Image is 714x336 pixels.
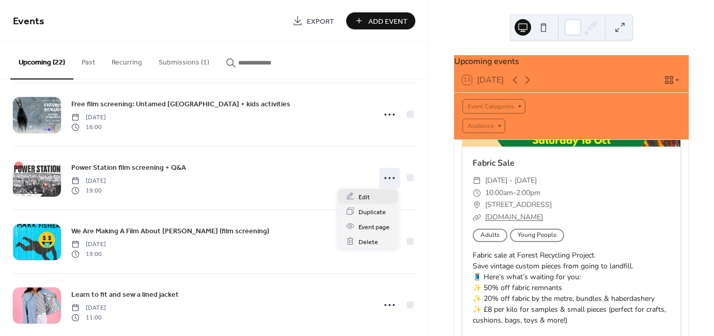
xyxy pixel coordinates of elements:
span: 16:00 [71,122,106,132]
span: - [513,187,516,199]
span: Free film screening: Untamed [GEOGRAPHIC_DATA] + kids activities [71,99,290,110]
span: Edit [359,191,370,202]
span: Export [307,16,334,27]
span: [DATE] [71,113,106,122]
span: 19:00 [71,249,106,259]
span: We Are Making A Film About [PERSON_NAME] (film screening) [71,226,269,237]
a: [DOMAIN_NAME] [485,212,543,222]
a: We Are Making A Film About [PERSON_NAME] (film screening) [71,225,269,237]
span: [DATE] - [DATE] [485,174,537,187]
a: Fabric Sale [473,157,515,169]
span: [DATE] [71,240,106,249]
span: 19:00 [71,186,106,195]
span: Events [13,11,44,31]
span: [STREET_ADDRESS] [485,199,552,211]
span: [DATE] [71,303,106,313]
div: ​ [473,187,481,199]
span: Event page [359,221,390,232]
button: Upcoming (22) [10,42,73,79]
span: 10:00am [485,187,513,199]
span: Learn to fit and sew a lined jacket [71,290,179,300]
a: Export [285,12,342,29]
div: ​ [473,211,481,223]
span: Power Station film screening + Q&A [71,163,186,173]
div: ​ [473,199,481,211]
button: Recurring [103,42,150,78]
button: Submissions (1) [150,42,218,78]
div: ​ [473,174,481,187]
a: Free film screening: Untamed [GEOGRAPHIC_DATA] + kids activities [71,98,290,110]
span: Delete [359,236,378,247]
a: Power Station film screening + Q&A [71,162,186,173]
span: 11:00 [71,313,106,322]
a: Learn to fit and sew a lined jacket [71,289,179,300]
span: [DATE] [71,177,106,186]
div: Upcoming events [454,55,689,68]
div: Fabric sale at Forest Recycling Project. Save vintage custom pieces from going to landfill. 🧵 Her... [462,250,680,326]
span: Add Event [368,16,408,27]
button: Past [73,42,103,78]
button: Add Event [346,12,415,29]
span: Duplicate [359,206,386,217]
span: 2:00pm [516,187,540,199]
